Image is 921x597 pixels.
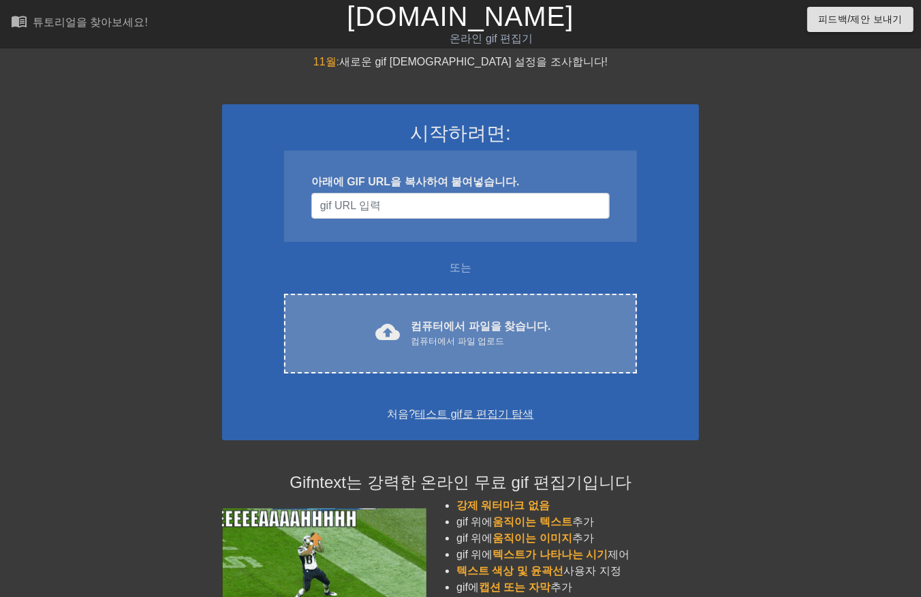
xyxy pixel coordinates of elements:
[456,547,699,563] li: gif 위에 제어
[240,406,681,423] div: 처음?
[240,122,681,145] h3: 시작하려면:
[257,260,664,276] div: 또는
[222,473,699,493] h4: Gifntext는 강력한 온라인 무료 gif 편집기입니다
[11,13,148,34] a: 튜토리얼을 찾아보세요!
[456,530,699,547] li: gif 위에 추가
[456,500,550,511] span: 강제 워터마크 없음
[493,516,572,527] span: 움직이는 텍스트
[375,320,400,344] span: cloud_upload
[479,581,550,593] span: 캡션 또는 자막
[456,514,699,530] li: gif 위에 추가
[311,193,610,219] input: 사용자 이름
[415,408,533,420] a: 테스트 gif로 편집기 탐색
[411,320,550,332] font: 컴퓨터에서 파일을 찾습니다.
[456,579,699,596] li: gif에 추가
[411,335,550,348] div: 컴퓨터에서 파일 업로드
[456,565,563,577] span: 텍스트 색상 및 윤곽선
[493,549,608,560] span: 텍스트가 나타나는 시기
[456,563,699,579] li: 사용자 지정
[807,7,914,32] button: 피드백/제안 보내기
[313,56,339,67] span: 11월:
[222,54,699,70] div: 새로운 gif [DEMOGRAPHIC_DATA] 설정을 조사합니다!
[493,532,572,544] span: 움직이는 이미지
[33,16,148,28] div: 튜토리얼을 찾아보세요!
[311,174,610,190] div: 아래에 GIF URL을 복사하여 붙여넣습니다.
[818,11,903,28] span: 피드백/제안 보내기
[314,31,670,47] div: 온라인 gif 편집기
[11,13,27,29] span: menu_book
[347,1,574,31] a: [DOMAIN_NAME]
